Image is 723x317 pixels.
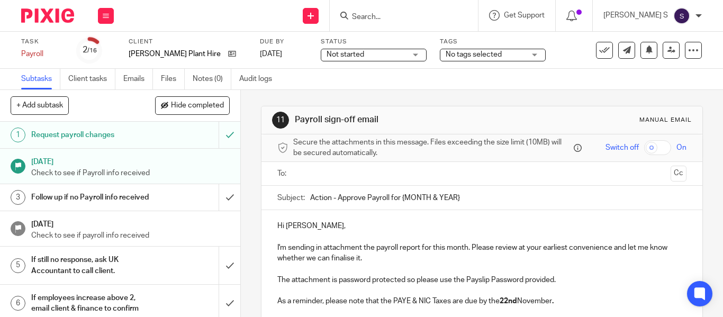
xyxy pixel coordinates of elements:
div: Payroll [21,49,64,59]
span: Switch off [605,142,639,153]
a: Files [161,69,185,89]
label: Due by [260,38,308,46]
a: Emails [123,69,153,89]
span: Get Support [504,12,545,19]
button: Cc [671,166,686,182]
p: [PERSON_NAME] S [603,10,668,21]
img: Pixie [21,8,74,23]
h1: If employees increase above 2, email client & finance to confirm [31,290,149,317]
span: [DATE] [260,50,282,58]
span: On [676,142,686,153]
h1: [DATE] [31,154,230,167]
h1: If still no response, ask UK Accountant to call client. [31,252,149,279]
strong: 22nd [500,297,517,305]
p: Hi [PERSON_NAME], [277,221,686,231]
small: /16 [87,48,97,53]
span: Not started [327,51,364,58]
p: As a reminder, please note that the PAYE & NIC Taxes are due by the November [277,296,686,306]
div: 2 [83,44,97,56]
strong: . [552,297,554,305]
h1: Payroll sign-off email [295,114,504,125]
label: Subject: [277,193,305,203]
p: Check to see if Payroll info received [31,168,230,178]
div: 1 [11,128,25,142]
div: 3 [11,190,25,205]
a: Subtasks [21,69,60,89]
p: I'm sending in attachment the payroll report for this month. Please review at your earliest conve... [277,242,686,264]
label: Status [321,38,427,46]
img: svg%3E [673,7,690,24]
div: Manual email [639,116,692,124]
h1: [DATE] [31,216,230,230]
p: Check to see if payroll info received [31,230,230,241]
label: Tags [440,38,546,46]
a: Client tasks [68,69,115,89]
span: Hide completed [171,102,224,110]
div: 6 [11,296,25,311]
button: Hide completed [155,96,230,114]
label: Task [21,38,64,46]
a: Notes (0) [193,69,231,89]
label: Client [129,38,247,46]
span: Secure the attachments in this message. Files exceeding the size limit (10MB) will be secured aut... [293,137,571,159]
label: To: [277,168,289,179]
p: [PERSON_NAME] Plant Hire Ltd [129,49,223,59]
h1: Follow up if no Payroll info received [31,189,149,205]
div: 11 [272,112,289,129]
button: + Add subtask [11,96,69,114]
p: The attachment is password protected so please use the Payslip Password provided. [277,275,686,285]
a: Audit logs [239,69,280,89]
span: No tags selected [446,51,502,58]
input: Search [351,13,446,22]
div: 5 [11,258,25,273]
h1: Request payroll changes [31,127,149,143]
